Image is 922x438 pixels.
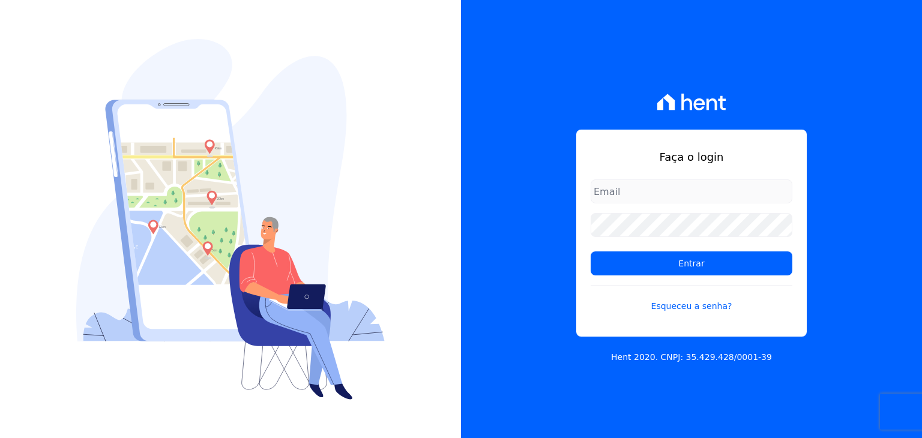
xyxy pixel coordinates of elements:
[591,285,792,313] a: Esqueceu a senha?
[591,251,792,275] input: Entrar
[76,39,385,400] img: Login
[591,149,792,165] h1: Faça o login
[591,179,792,203] input: Email
[611,351,772,364] p: Hent 2020. CNPJ: 35.429.428/0001-39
